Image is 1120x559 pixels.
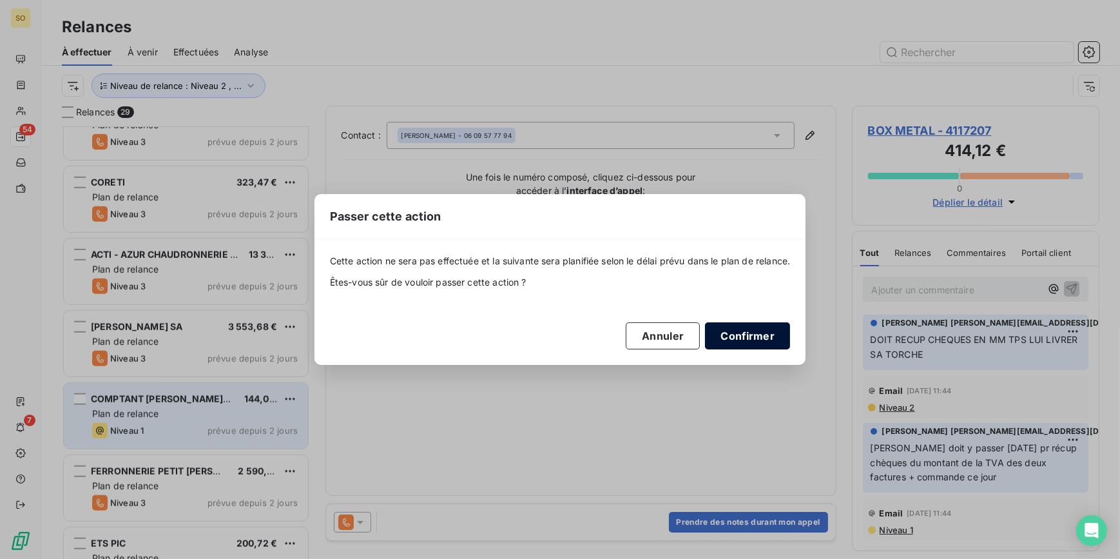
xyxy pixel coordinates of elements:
span: Cette action ne sera pas effectuée et la suivante sera planifiée selon le délai prévu dans le pla... [330,255,791,268]
span: Êtes-vous sûr de vouloir passer cette action ? [330,276,791,289]
span: Passer cette action [330,208,441,225]
div: Open Intercom Messenger [1076,515,1107,546]
button: Annuler [626,322,700,349]
button: Confirmer [705,322,790,349]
